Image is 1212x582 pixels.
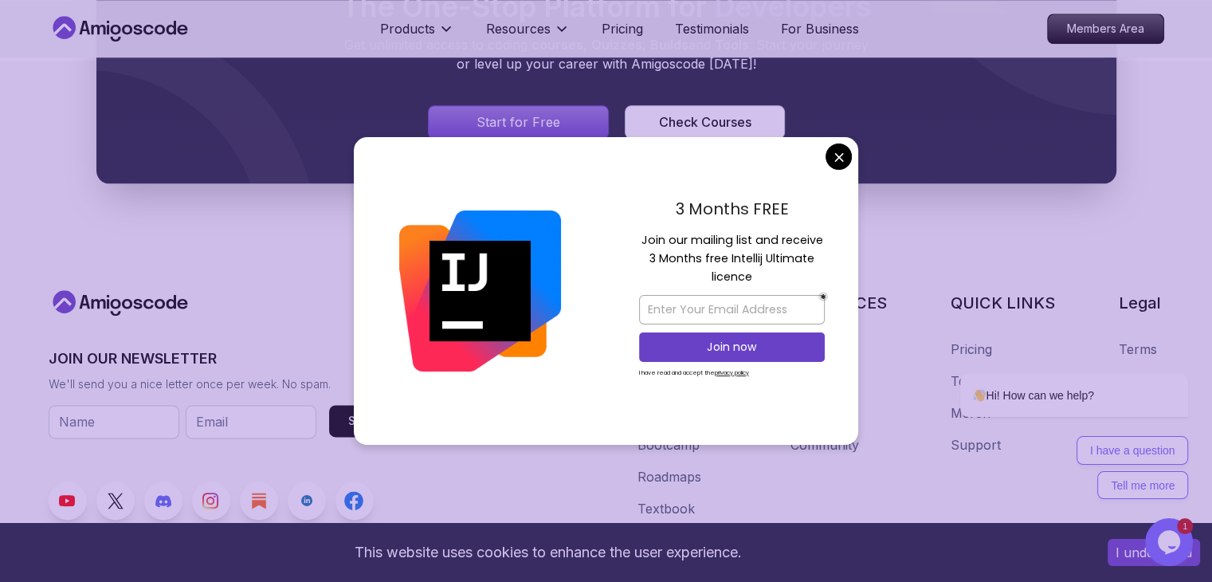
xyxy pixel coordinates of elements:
div: Check Courses [658,112,751,132]
button: Check Courses [625,105,784,139]
button: Products [380,19,454,51]
a: Courses page [625,105,784,139]
a: Facebook link [335,482,374,520]
iframe: chat widget [909,249,1196,510]
iframe: chat widget [1145,518,1196,566]
p: Start for Free [477,112,560,132]
a: Discord link [144,482,182,520]
h3: JOIN OUR NEWSLETTER [49,348,406,370]
a: LinkedIn link [288,482,326,520]
p: Products [380,19,435,38]
div: This website uses cookies to enhance the user experience. [12,535,1084,570]
a: Testimonials [675,19,749,38]
button: Submit [329,405,406,437]
p: Members Area [1048,14,1163,43]
p: We'll send you a nice letter once per week. No spam. [49,376,406,392]
button: Accept cookies [1108,539,1200,566]
div: Submit [348,413,386,429]
input: Name [49,405,179,438]
a: Roadmaps [637,467,701,486]
a: Twitter link [96,482,135,520]
a: Youtube link [49,482,87,520]
a: For Business [781,19,859,38]
a: Signin page [428,105,610,139]
a: Members Area [1047,14,1164,44]
a: Instagram link [192,482,230,520]
a: Pricing [602,19,643,38]
button: Resources [486,19,570,51]
a: Blog link [240,482,278,520]
input: Email [186,405,316,438]
a: Textbook [637,499,695,518]
p: Resources [486,19,551,38]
